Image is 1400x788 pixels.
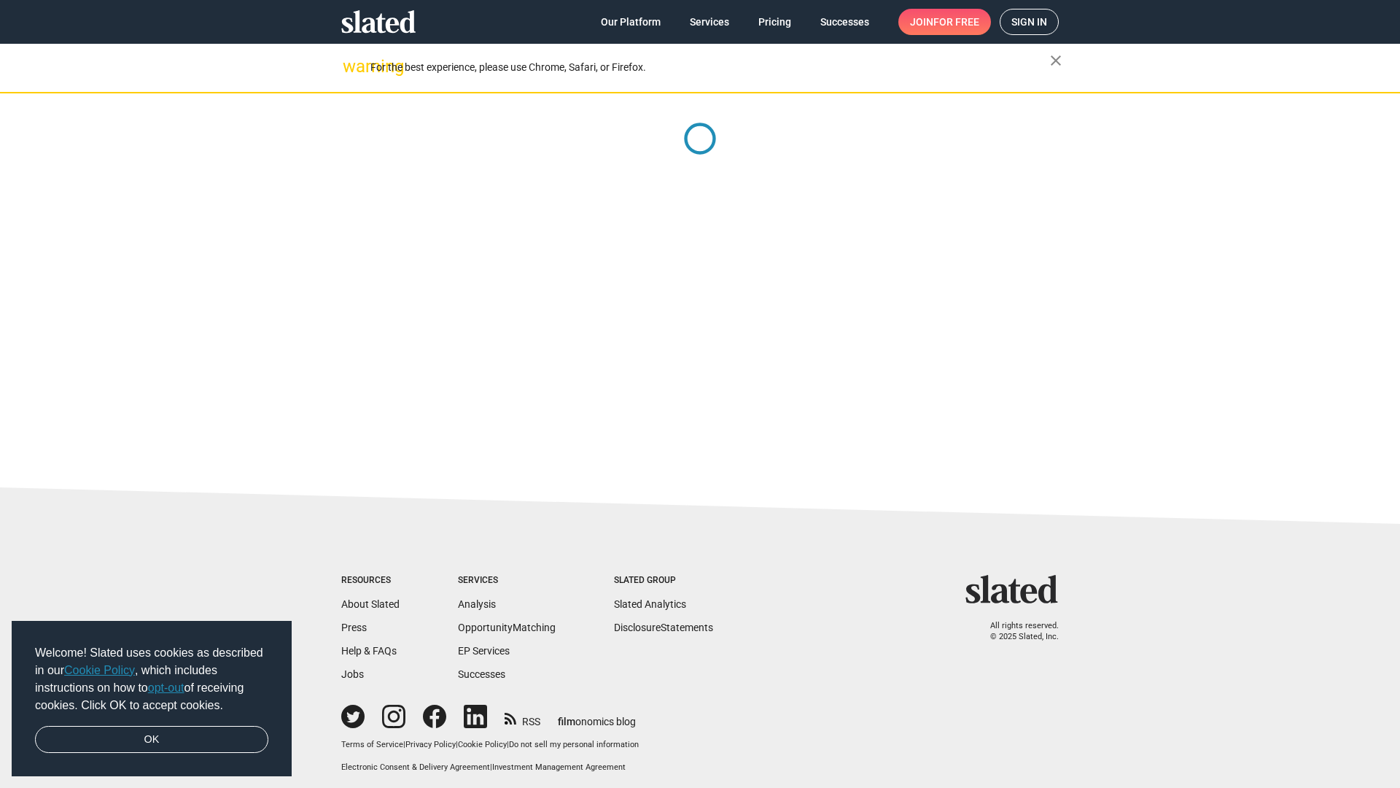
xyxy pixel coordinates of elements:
[12,621,292,777] div: cookieconsent
[458,622,556,633] a: OpportunityMatching
[148,681,184,694] a: opt-out
[458,668,505,680] a: Successes
[820,9,869,35] span: Successes
[933,9,979,35] span: for free
[747,9,803,35] a: Pricing
[341,762,490,772] a: Electronic Consent & Delivery Agreement
[458,598,496,610] a: Analysis
[370,58,1050,77] div: For the best experience, please use Chrome, Safari, or Firefox.
[898,9,991,35] a: Joinfor free
[343,58,360,75] mat-icon: warning
[507,740,509,749] span: |
[405,740,456,749] a: Privacy Policy
[910,9,979,35] span: Join
[589,9,672,35] a: Our Platform
[458,740,507,749] a: Cookie Policy
[458,575,556,587] div: Services
[509,740,639,751] button: Do not sell my personal information
[614,575,713,587] div: Slated Group
[341,622,367,633] a: Press
[809,9,881,35] a: Successes
[35,726,268,754] a: dismiss cookie message
[601,9,661,35] span: Our Platform
[341,668,364,680] a: Jobs
[341,598,400,610] a: About Slated
[558,716,575,727] span: film
[975,621,1059,642] p: All rights reserved. © 2025 Slated, Inc.
[341,645,397,657] a: Help & FAQs
[614,598,686,610] a: Slated Analytics
[758,9,791,35] span: Pricing
[458,645,510,657] a: EP Services
[614,622,713,633] a: DisclosureStatements
[558,703,636,729] a: filmonomics blog
[341,575,400,587] div: Resources
[64,664,135,676] a: Cookie Policy
[505,706,540,729] a: RSS
[678,9,741,35] a: Services
[1000,9,1059,35] a: Sign in
[456,740,458,749] span: |
[490,762,492,772] span: |
[341,740,403,749] a: Terms of Service
[1011,9,1047,34] span: Sign in
[35,644,268,714] span: Welcome! Slated uses cookies as described in our , which includes instructions on how to of recei...
[403,740,405,749] span: |
[1047,52,1065,69] mat-icon: close
[690,9,729,35] span: Services
[492,762,626,772] a: Investment Management Agreement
